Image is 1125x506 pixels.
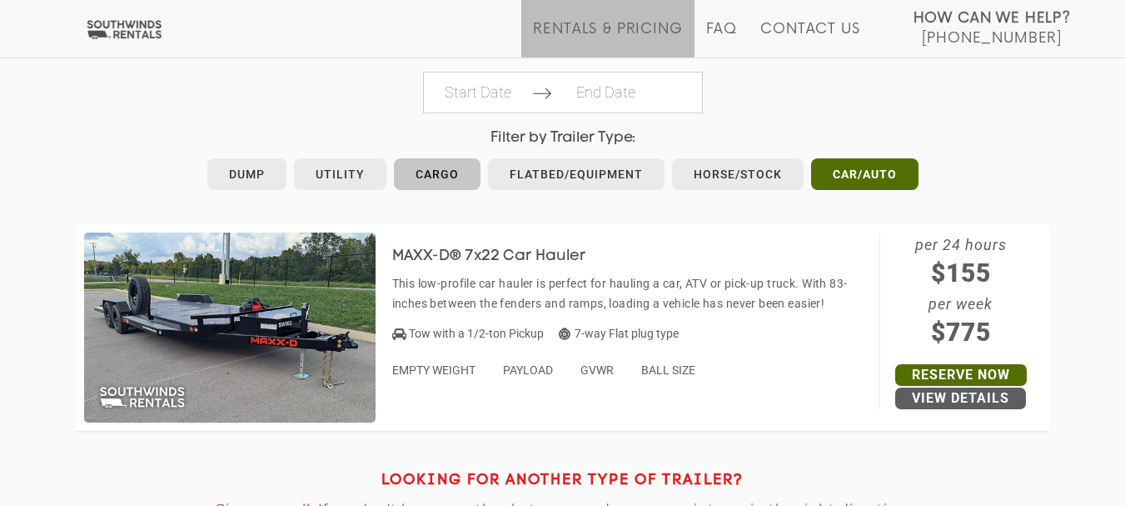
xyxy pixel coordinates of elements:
[559,327,679,340] span: 7-way Flat plug type
[913,10,1071,27] strong: How Can We Help?
[706,21,738,58] a: FAQ
[533,21,682,58] a: Rentals & Pricing
[811,158,918,190] a: Car/Auto
[503,363,553,377] span: PAYLOAD
[392,248,611,265] h3: MAXX-D® 7x22 Car Hauler
[922,30,1062,47] span: [PHONE_NUMBER]
[207,158,286,190] a: Dump
[913,8,1071,45] a: How Can We Help? [PHONE_NUMBER]
[76,130,1050,146] h4: Filter by Trailer Type:
[760,21,859,58] a: Contact Us
[488,158,665,190] a: Flatbed/Equipment
[84,233,376,423] img: SW065 - MAXX-D 7x22 Car Hauler
[880,313,1042,351] span: $775
[83,19,165,40] img: Southwinds Rentals Logo
[895,364,1027,386] a: Reserve Now
[672,158,804,190] a: Horse/Stock
[392,363,475,377] span: EMPTY WEIGHT
[409,327,544,340] span: Tow with a 1/2-ton Pickup
[392,273,871,313] p: This low-profile car hauler is perfect for hauling a car, ATV or pick-up truck. With 83-inches be...
[394,158,480,190] a: Cargo
[880,254,1042,292] span: $155
[580,363,614,377] span: GVWR
[381,473,744,488] strong: LOOKING FOR ANOTHER TYPE OF TRAILER?
[294,158,386,190] a: Utility
[392,248,611,262] a: MAXX-D® 7x22 Car Hauler
[641,363,695,377] span: BALL SIZE
[880,233,1042,351] span: per 24 hours per week
[895,388,1026,409] a: View Details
